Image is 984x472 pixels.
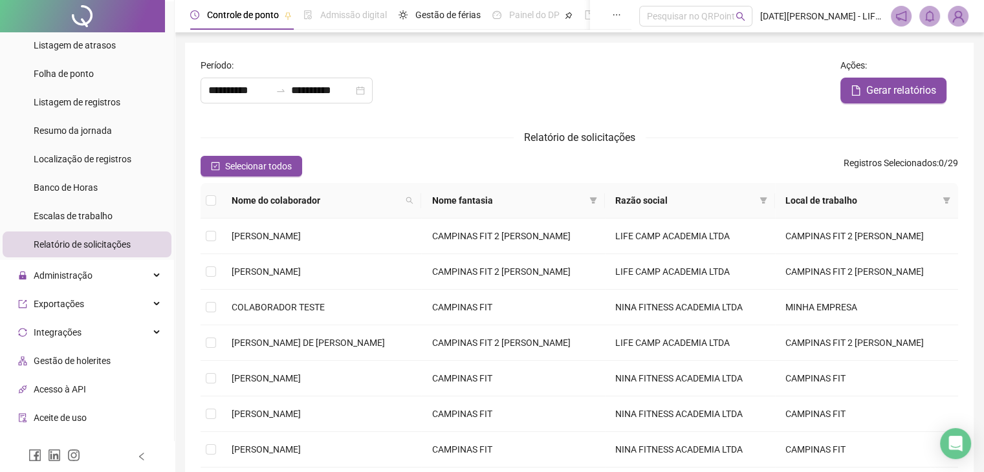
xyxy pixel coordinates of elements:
td: CAMPINAS FIT 2 [PERSON_NAME] [421,254,604,290]
span: pushpin [284,12,292,19]
span: pushpin [565,12,573,19]
span: Painel do DP [509,10,560,20]
span: [PERSON_NAME] [232,266,301,277]
span: check-square [211,162,220,171]
span: Exportações [34,299,84,309]
td: CAMPINAS FIT [421,396,604,432]
span: Relatório de solicitações [34,239,131,250]
span: file [851,85,861,96]
td: CAMPINAS FIT [421,432,604,467]
span: notification [895,10,907,22]
span: lock [18,271,27,280]
span: Folha de ponto [34,69,94,79]
td: CAMPINAS FIT 2 [PERSON_NAME] [775,219,958,254]
span: Período [201,58,232,72]
span: api [18,385,27,394]
td: CAMPINAS FIT 2 [PERSON_NAME] [421,219,604,254]
span: Localização de registros [34,154,131,164]
span: search [736,12,745,21]
span: Escalas de trabalho [34,211,113,221]
span: Administração [34,270,93,281]
span: Selecionar todos [225,159,292,173]
td: LIFE CAMP ACADEMIA LTDA [605,254,775,290]
span: Ações [840,58,865,72]
span: Aceite de uso [34,413,87,423]
span: Gestão de férias [415,10,481,20]
span: clock-circle [190,10,199,19]
span: to [276,85,286,96]
span: export [18,299,27,308]
span: linkedin [48,449,61,462]
span: Local de trabalho [785,193,937,208]
span: Listagem de atrasos [34,40,116,50]
span: Relatório de solicitações [524,131,635,144]
span: filter [760,197,767,204]
td: NINA FITNESS ACADEMIA LTDA [605,396,775,432]
span: search [403,191,416,210]
td: LIFE CAMP ACADEMIA LTDA [605,219,775,254]
span: Nome do colaborador [232,193,400,208]
span: instagram [67,449,80,462]
span: Admissão digital [320,10,387,20]
span: apartment [18,356,27,365]
td: CAMPINAS FIT 2 [PERSON_NAME] [775,325,958,361]
span: Gerar relatórios [866,83,936,98]
span: [PERSON_NAME] [232,444,301,455]
span: filter [943,197,950,204]
span: Registros Selecionados [844,158,937,168]
span: [PERSON_NAME] [232,231,301,241]
label: : [840,58,875,72]
td: CAMPINAS FIT [775,361,958,396]
span: book [584,10,593,19]
span: Nome fantasia [432,193,584,208]
td: MINHA EMPRESA [775,290,958,325]
span: search [406,197,413,204]
span: Controle de ponto [207,10,279,20]
span: file-done [303,10,312,19]
td: CAMPINAS FIT [421,361,604,396]
span: sun [399,10,408,19]
td: LIFE CAMP ACADEMIA LTDA [605,325,775,361]
span: : 0 / 29 [844,156,958,177]
span: ellipsis [612,10,621,19]
label: : [201,58,242,72]
span: bell [924,10,935,22]
button: Selecionar todos [201,156,302,177]
td: CAMPINAS FIT [421,290,604,325]
td: NINA FITNESS ACADEMIA LTDA [605,361,775,396]
span: COLABORADOR TESTE [232,302,325,312]
span: filter [940,191,953,210]
span: dashboard [492,10,501,19]
span: [PERSON_NAME] DE [PERSON_NAME] [232,338,385,348]
span: filter [589,197,597,204]
span: filter [587,191,600,210]
span: Razão social [615,193,754,208]
span: Gestão de holerites [34,356,111,366]
span: [DATE][PERSON_NAME] - LIFE CAMP ACADEMIA LTDA [760,9,883,23]
span: Acesso à API [34,384,86,394]
span: [PERSON_NAME] [232,373,301,383]
td: CAMPINAS FIT [775,432,958,467]
td: NINA FITNESS ACADEMIA LTDA [605,290,775,325]
span: sync [18,328,27,337]
td: CAMPINAS FIT 2 [PERSON_NAME] [775,254,958,290]
span: filter [757,191,770,210]
span: swap-right [276,85,286,96]
span: Listagem de registros [34,97,120,107]
td: CAMPINAS FIT [775,396,958,432]
span: audit [18,413,27,422]
span: left [137,452,146,461]
span: Banco de Horas [34,182,98,193]
td: NINA FITNESS ACADEMIA LTDA [605,432,775,467]
span: Resumo da jornada [34,125,112,136]
span: [PERSON_NAME] [232,409,301,419]
span: Integrações [34,327,82,338]
img: 93553 [948,6,968,26]
span: facebook [28,449,41,462]
td: CAMPINAS FIT 2 [PERSON_NAME] [421,325,604,361]
button: Gerar relatórios [840,78,946,103]
div: Open Intercom Messenger [940,428,971,459]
